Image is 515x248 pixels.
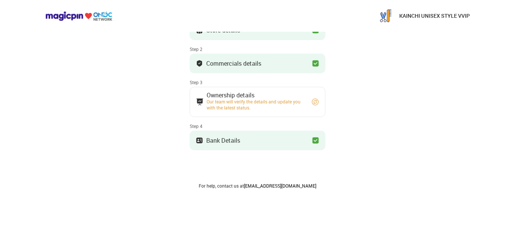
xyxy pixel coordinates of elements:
[190,79,325,85] div: Step 3
[190,46,325,52] div: Step 2
[206,139,240,142] div: Bank Details
[190,131,325,150] button: Bank Details
[378,8,393,23] img: bw_xX0sJp4QnnUQd6Tb7eyzPr3_CXVRI74O9bB8UmVCCC3mSVTEo_oqYDUTGehJpCehqD_faC2JJfTyTeX4--IwoIyY
[312,60,319,67] img: checkbox_green.749048da.svg
[207,93,305,97] div: Ownership details
[190,54,325,73] button: Commercials details
[312,137,319,144] img: checkbox_green.749048da.svg
[207,99,305,111] div: Our team will verify the details and update you with the latest status.
[190,123,325,129] div: Step 4
[311,98,319,106] img: refresh_circle.10b5a287.svg
[244,183,316,189] a: [EMAIL_ADDRESS][DOMAIN_NAME]
[399,12,470,20] p: KAINCHI UNISEX STYLE VVIP
[196,98,204,106] img: commercials_icon.983f7837.svg
[196,60,203,67] img: bank_details_tick.fdc3558c.svg
[206,62,261,65] div: Commercials details
[190,87,325,117] button: Ownership detailsOur team will verify the details and update you with the latest status.
[190,183,325,189] div: For help, contact us at
[206,28,240,32] div: Store details
[196,137,203,144] img: ownership_icon.37569ceb.svg
[45,11,112,21] img: ondc-logo-new-small.8a59708e.svg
